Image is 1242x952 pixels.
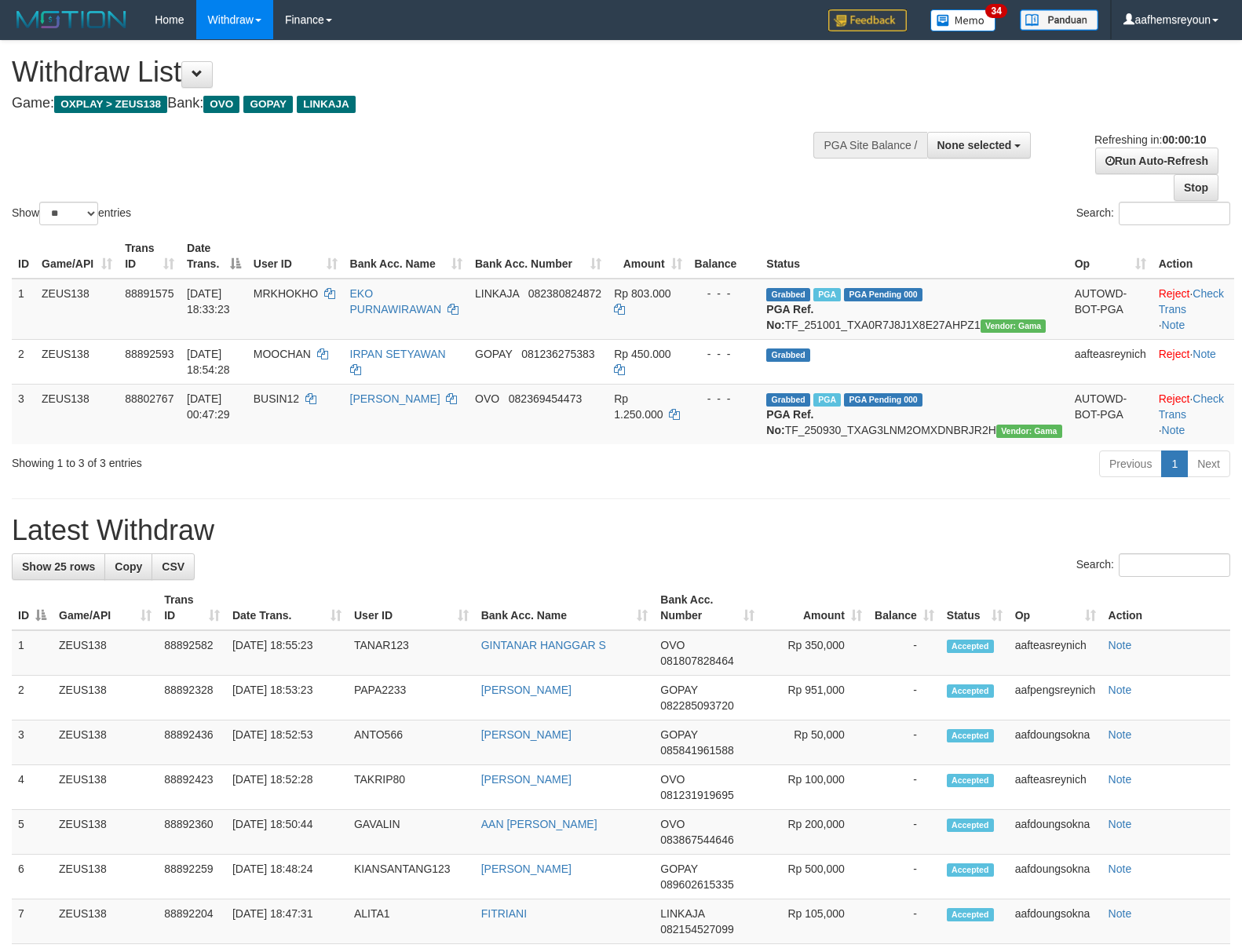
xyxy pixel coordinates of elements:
td: ALITA1 [348,899,475,944]
img: Feedback.jpg [828,9,907,31]
td: 88892204 [158,899,226,944]
span: LINKAJA [297,96,356,113]
th: Trans ID: activate to sort column ascending [119,234,181,279]
th: Balance [689,234,761,279]
td: 1 [12,630,53,676]
td: ZEUS138 [53,899,158,944]
td: ZEUS138 [53,630,158,676]
td: Rp 100,000 [761,765,868,810]
span: MRKHOKHO [254,287,318,300]
td: 88892328 [158,676,226,720]
th: Action [1153,234,1234,279]
td: · [1153,339,1234,384]
td: PAPA2233 [348,676,475,720]
span: Copy 081231919695 to clipboard [660,789,733,801]
th: Game/API: activate to sort column ascending [35,234,119,279]
a: Note [1162,424,1185,436]
span: Rp 1.250.000 [614,392,663,421]
div: - - - [695,391,754,407]
span: Grabbed [766,348,810,362]
span: Accepted [947,819,994,832]
span: Copy 089602615335 to clipboard [660,878,733,891]
label: Show entries [12,202,131,225]
span: OXPLAY > ZEUS138 [54,96,167,113]
span: Copy 081807828464 to clipboard [660,655,733,667]
td: ZEUS138 [53,720,158,765]
th: Action [1102,585,1230,630]
img: Button%20Memo.svg [930,9,996,31]
a: [PERSON_NAME] [481,728,572,741]
span: [DATE] 18:33:23 [187,287,230,316]
span: 88891575 [125,287,174,300]
a: [PERSON_NAME] [350,392,440,405]
span: Rp 803.000 [614,287,670,300]
th: Date Trans.: activate to sort column ascending [226,585,348,630]
span: Marked by aafsreyleap [813,393,841,407]
td: ANTO566 [348,720,475,765]
h4: Game: Bank: [12,96,813,111]
td: - [868,810,941,855]
span: Grabbed [766,288,810,301]
td: Rp 951,000 [761,676,868,720]
td: aafdoungsokna [1009,899,1102,944]
td: ZEUS138 [53,810,158,855]
th: ID [12,234,35,279]
th: Game/API: activate to sort column ascending [53,585,158,630]
td: 2 [12,676,53,720]
a: FITRIANI [481,907,527,920]
label: Search: [1076,202,1230,225]
td: 6 [12,855,53,899]
span: Accepted [947,684,994,698]
a: Next [1187,450,1230,477]
div: - - - [695,286,754,301]
td: KIANSANTANG123 [348,855,475,899]
td: · · [1153,384,1234,444]
a: Check Trans [1159,287,1224,316]
span: GOPAY [660,863,697,875]
span: OVO [203,96,239,113]
img: MOTION_logo.png [12,8,131,31]
span: 34 [985,4,1006,18]
td: Rp 200,000 [761,810,868,855]
span: Rp 450.000 [614,348,670,360]
a: Note [1109,639,1132,651]
th: Balance: activate to sort column ascending [868,585,941,630]
th: Amount: activate to sort column ascending [608,234,688,279]
span: Accepted [947,729,994,742]
td: ZEUS138 [35,384,119,444]
td: - [868,720,941,765]
select: Showentries [39,202,98,225]
label: Search: [1076,553,1230,577]
th: Bank Acc. Number: activate to sort column ascending [654,585,760,630]
span: PGA Pending [844,288,922,301]
a: 1 [1161,450,1188,477]
a: [PERSON_NAME] [481,773,572,786]
th: Bank Acc. Name: activate to sort column ascending [475,585,655,630]
span: [DATE] 18:54:28 [187,348,230,376]
span: Copy [115,560,142,573]
td: ZEUS138 [35,339,119,384]
td: TAKRIP80 [348,765,475,810]
span: BUSIN12 [254,392,299,405]
td: Rp 50,000 [761,720,868,765]
span: Copy 082369454473 to clipboard [509,392,582,405]
td: - [868,765,941,810]
span: Accepted [947,774,994,787]
th: User ID: activate to sort column ascending [247,234,344,279]
span: CSV [162,560,184,573]
th: Amount: activate to sort column ascending [761,585,868,630]
a: [PERSON_NAME] [481,863,572,875]
input: Search: [1119,553,1230,577]
th: Op: activate to sort column ascending [1068,234,1153,279]
span: MOOCHAN [254,348,311,360]
td: - [868,630,941,676]
td: aafteasreynich [1009,630,1102,676]
span: Accepted [947,908,994,921]
div: Showing 1 to 3 of 3 entries [12,449,506,471]
a: Note [1109,818,1132,830]
td: 3 [12,720,53,765]
a: [PERSON_NAME] [481,684,572,696]
span: Copy 082285093720 to clipboard [660,699,733,712]
th: Bank Acc. Name: activate to sort column ascending [344,234,469,279]
button: None selected [927,132,1032,159]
